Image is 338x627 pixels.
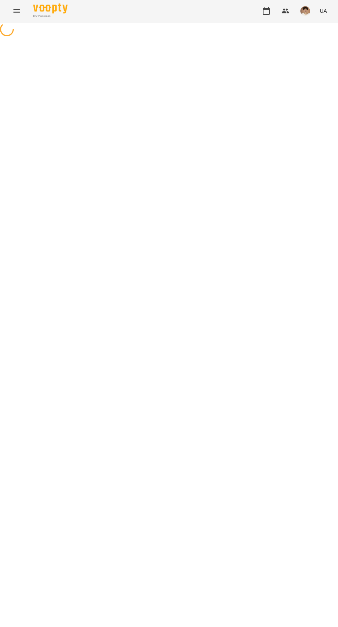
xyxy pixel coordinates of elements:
img: Voopty Logo [33,3,68,13]
button: Menu [8,3,25,19]
span: UA [320,7,327,14]
button: UA [317,4,330,17]
img: 31d4c4074aa92923e42354039cbfc10a.jpg [300,6,310,16]
span: For Business [33,14,68,19]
